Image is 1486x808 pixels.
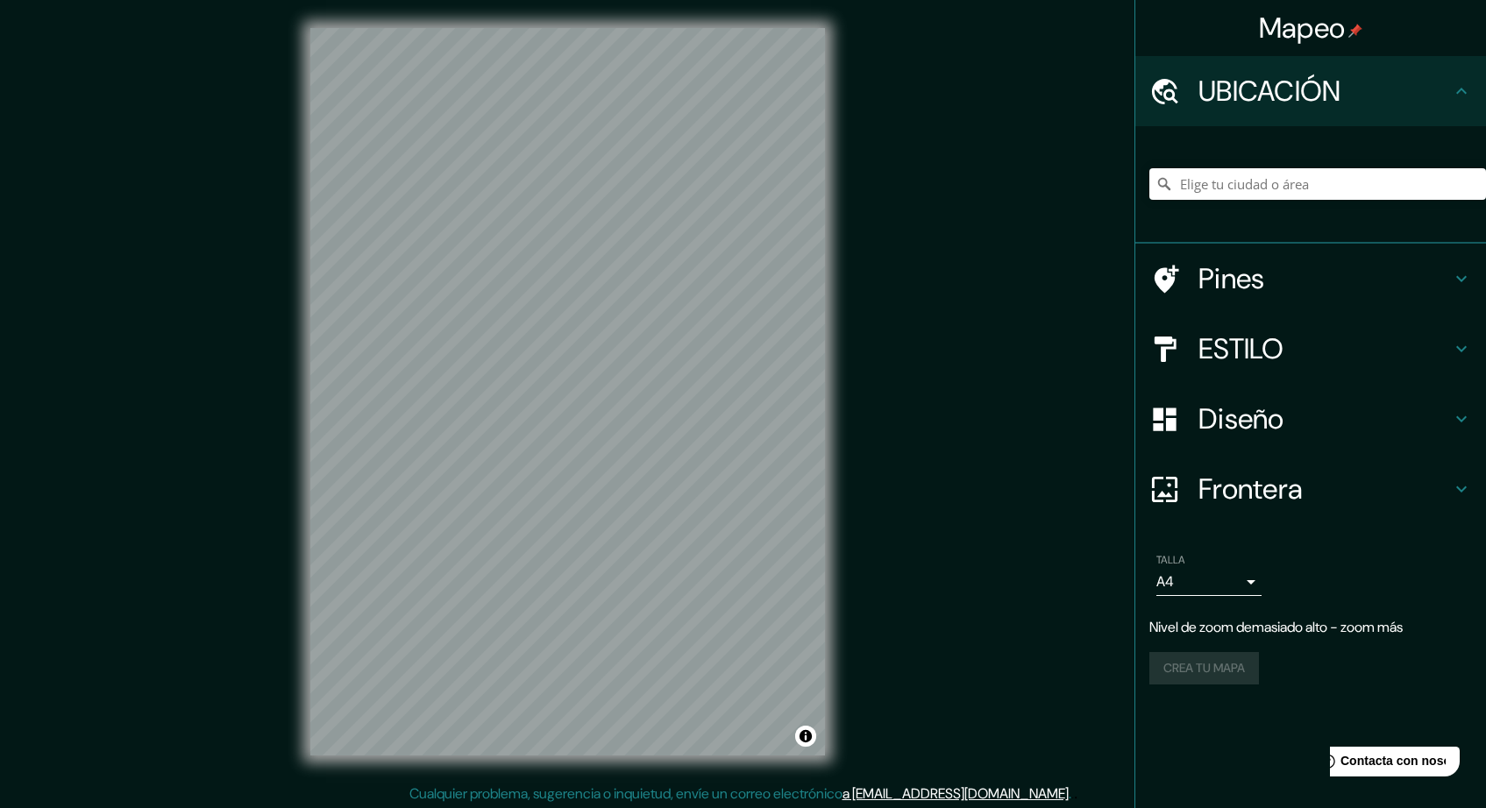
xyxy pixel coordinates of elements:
[1149,617,1472,638] p: Nivel de zoom demasiado alto - zoom más
[1330,740,1467,789] iframe: Ayuda al lanzador de widgets
[1156,568,1262,596] div: A4
[1198,261,1451,296] h4: Pines
[1198,331,1451,366] h4: ESTILO
[1135,314,1486,384] div: ESTILO
[843,784,1069,803] a: a [EMAIL_ADDRESS][DOMAIN_NAME]
[1198,74,1451,109] h4: UBICACIÓN
[795,726,816,747] button: Alternar la atribución
[1135,384,1486,454] div: Diseño
[1135,244,1486,314] div: Pines
[1348,24,1362,38] img: pin-icon.png
[310,28,825,755] canvas: MAPA
[1198,401,1451,436] h4: Diseño
[1156,553,1184,568] label: TALLA
[1149,168,1486,200] input: Elige tu ciudad o área
[1259,11,1363,46] h4: Mapeo
[1135,454,1486,524] div: Frontera
[1135,56,1486,126] div: UBICACIÓN
[1198,471,1451,507] h4: Frontera
[1074,783,1077,804] div: .
[1071,783,1074,804] div: .
[409,783,1071,804] p: Cualquier problema, sugerencia o inquietud, envíe un correo electrónico .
